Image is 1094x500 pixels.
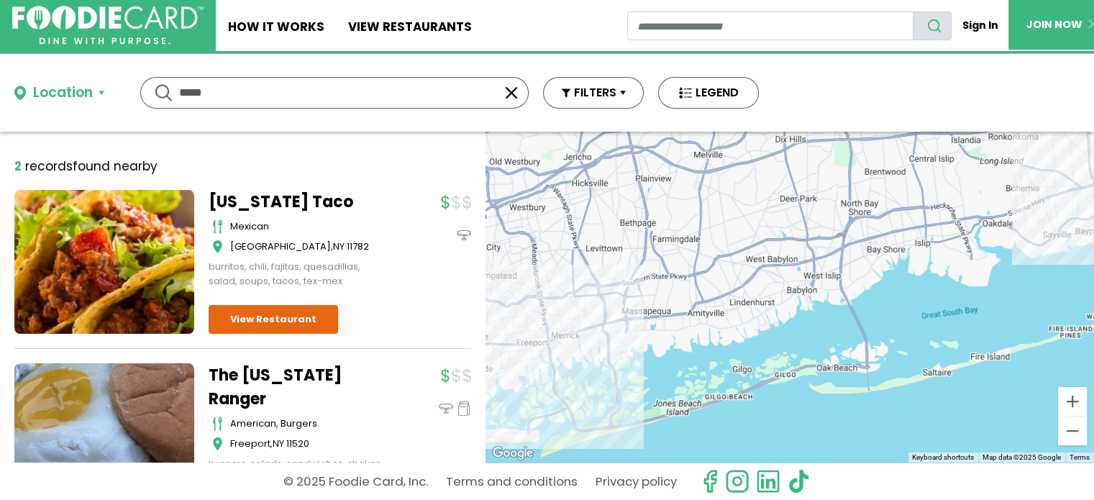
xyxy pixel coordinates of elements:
a: Sign In [952,12,1008,40]
img: dinein_icon.svg [439,401,453,416]
strong: 2 [14,158,22,175]
img: Google [489,444,537,463]
img: pickup_icon.svg [457,401,471,416]
div: , [230,437,388,451]
button: Location [14,83,104,104]
img: FoodieCard; Eat, Drink, Save, Donate [12,6,204,45]
a: Privacy policy [596,469,677,494]
svg: check us out on facebook [698,469,722,494]
a: The [US_STATE] Ranger [209,363,388,411]
div: burritos, chili, fajitas, quesadillas, salad, soups, tacos, tex-mex [209,260,388,288]
span: [GEOGRAPHIC_DATA] [230,240,331,253]
div: American, Burgers [230,417,388,431]
span: 11520 [286,437,309,450]
div: , [230,240,388,254]
div: Mexican [230,219,388,234]
img: map_icon.svg [212,437,223,451]
button: search [913,12,952,40]
button: Zoom out [1058,417,1087,445]
span: Map data ©2025 Google [983,453,1061,461]
a: Open this area in Google Maps (opens a new window) [489,444,537,463]
div: burgers, salads, sandwiches, shakes, soups [209,457,388,485]
button: Keyboard shortcuts [912,453,974,463]
span: NY [273,437,284,450]
button: LEGEND [658,77,759,109]
img: cutlery_icon.svg [212,219,223,234]
div: Location [33,83,93,104]
span: NY [333,240,345,253]
img: linkedin.svg [756,469,780,494]
img: dinein_icon.svg [457,228,471,242]
button: Zoom in [1058,387,1087,416]
img: tiktok.svg [787,469,811,494]
span: 11782 [347,240,369,253]
p: © 2025 Foodie Card, Inc. [283,469,428,494]
a: View Restaurant [209,305,338,334]
input: restaurant search [627,12,913,40]
img: cutlery_icon.svg [212,417,223,431]
div: found nearby [14,158,158,176]
a: Terms and conditions [446,469,578,494]
span: records [25,158,73,175]
a: [US_STATE] Taco [209,190,388,214]
a: Terms [1070,453,1090,461]
img: map_icon.svg [212,240,223,254]
span: Freeport [230,437,270,450]
button: FILTERS [543,77,644,109]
